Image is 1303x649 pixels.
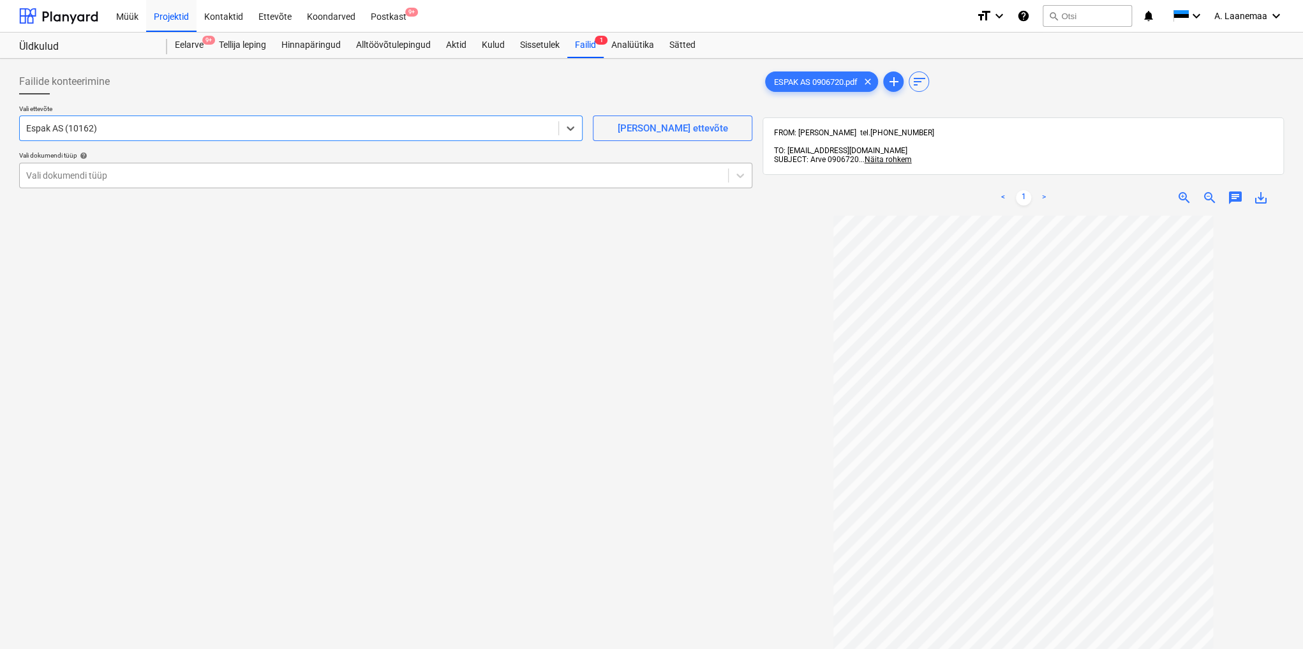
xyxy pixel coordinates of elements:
i: Abikeskus [1017,8,1030,24]
span: 9+ [202,36,215,45]
a: Sissetulek [512,33,567,58]
span: add [886,74,901,89]
div: [PERSON_NAME] ettevõte [618,120,728,137]
button: [PERSON_NAME] ettevõte [593,116,752,141]
a: Analüütika [604,33,662,58]
span: clear [860,74,875,89]
span: zoom_in [1177,190,1192,205]
i: keyboard_arrow_down [992,8,1007,24]
span: Failide konteerimine [19,74,110,89]
span: Näita rohkem [864,155,911,164]
span: sort [911,74,927,89]
span: A. Laanemaa [1214,11,1267,21]
span: search [1048,11,1059,21]
a: Previous page [995,190,1011,205]
a: Eelarve9+ [167,33,211,58]
span: save_alt [1253,190,1269,205]
div: Üldkulud [19,40,152,54]
span: ESPAK AS 0906720.pdf [766,77,865,87]
a: Next page [1036,190,1052,205]
div: Failid [567,33,604,58]
span: ... [858,155,911,164]
a: Aktid [438,33,474,58]
div: ESPAK AS 0906720.pdf [765,71,878,92]
a: Hinnapäringud [274,33,348,58]
a: Kulud [474,33,512,58]
p: Vali ettevõte [19,105,583,116]
span: chat [1228,190,1243,205]
iframe: Chat Widget [1239,588,1303,649]
a: Page 1 is your current page [1016,190,1031,205]
span: 1 [595,36,607,45]
a: Alltöövõtulepingud [348,33,438,58]
span: TO: [EMAIL_ADDRESS][DOMAIN_NAME] [773,146,907,155]
button: Otsi [1043,5,1132,27]
span: FROM: [PERSON_NAME] tel.[PHONE_NUMBER] [773,128,934,137]
span: help [77,152,87,160]
i: format_size [976,8,992,24]
div: Vali dokumendi tüüp [19,151,752,160]
a: Failid1 [567,33,604,58]
a: Tellija leping [211,33,274,58]
div: Eelarve [167,33,211,58]
span: SUBJECT: Arve 0906720 [773,155,858,164]
span: zoom_out [1202,190,1217,205]
a: Sätted [662,33,703,58]
i: keyboard_arrow_down [1269,8,1284,24]
span: 9+ [405,8,418,17]
i: keyboard_arrow_down [1189,8,1204,24]
i: notifications [1142,8,1155,24]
